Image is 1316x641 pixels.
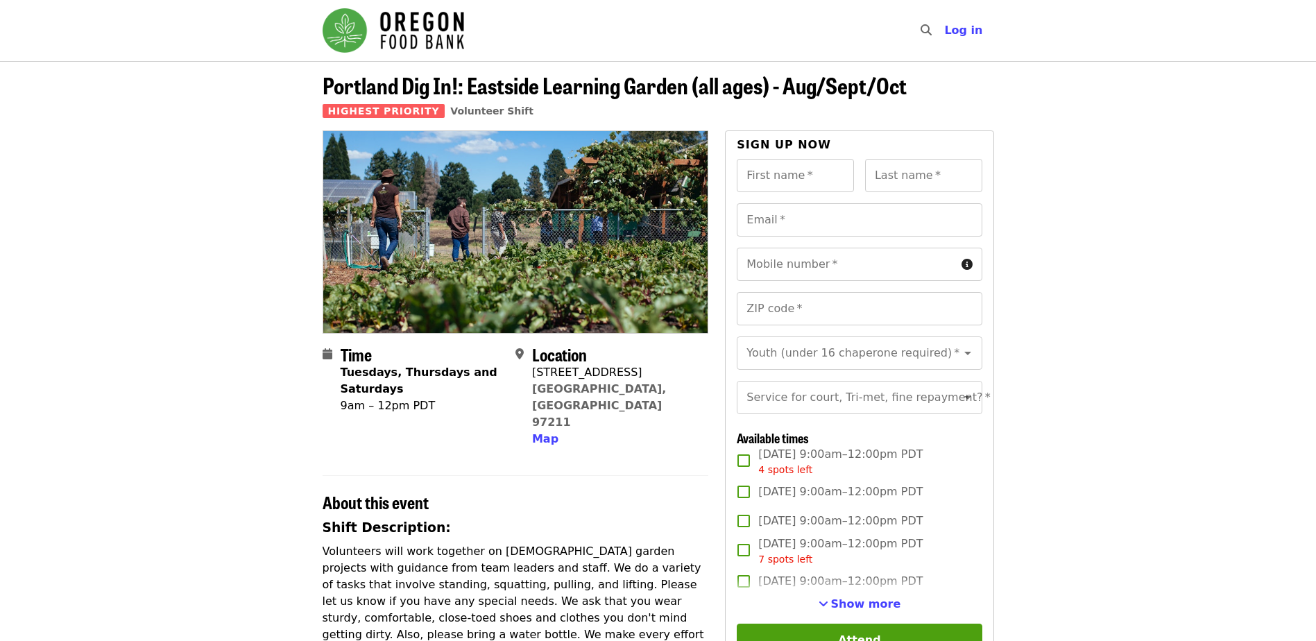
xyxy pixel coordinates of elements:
[532,431,558,447] button: Map
[450,105,533,117] a: Volunteer Shift
[737,138,831,151] span: Sign up now
[921,24,932,37] i: search icon
[933,17,993,44] button: Log in
[532,364,697,381] div: [STREET_ADDRESS]
[323,69,907,101] span: Portland Dig In!: Eastside Learning Garden (all ages) - Aug/Sept/Oct
[865,159,982,192] input: Last name
[532,382,667,429] a: [GEOGRAPHIC_DATA], [GEOGRAPHIC_DATA] 97211
[758,513,923,529] span: [DATE] 9:00am–12:00pm PDT
[323,348,332,361] i: calendar icon
[323,104,445,118] span: Highest Priority
[341,398,504,414] div: 9am – 12pm PDT
[737,159,854,192] input: First name
[341,342,372,366] span: Time
[737,248,955,281] input: Mobile number
[758,446,923,477] span: [DATE] 9:00am–12:00pm PDT
[323,520,451,535] strong: Shift Description:
[323,490,429,514] span: About this event
[944,24,982,37] span: Log in
[940,14,951,47] input: Search
[323,131,708,332] img: Portland Dig In!: Eastside Learning Garden (all ages) - Aug/Sept/Oct organized by Oregon Food Bank
[958,388,977,407] button: Open
[831,597,901,610] span: Show more
[758,464,812,475] span: 4 spots left
[737,429,809,447] span: Available times
[958,343,977,363] button: Open
[758,573,923,590] span: [DATE] 9:00am–12:00pm PDT
[532,432,558,445] span: Map
[819,596,901,613] button: See more timeslots
[737,292,982,325] input: ZIP code
[758,536,923,567] span: [DATE] 9:00am–12:00pm PDT
[737,203,982,237] input: Email
[323,8,464,53] img: Oregon Food Bank - Home
[758,484,923,500] span: [DATE] 9:00am–12:00pm PDT
[962,258,973,271] i: circle-info icon
[532,342,587,366] span: Location
[758,554,812,565] span: 7 spots left
[515,348,524,361] i: map-marker-alt icon
[341,366,497,395] strong: Tuesdays, Thursdays and Saturdays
